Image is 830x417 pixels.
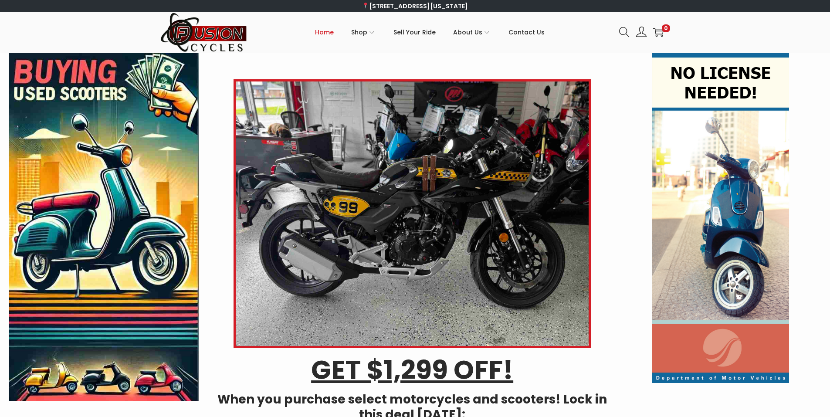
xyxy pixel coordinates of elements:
a: Home [315,13,334,52]
nav: Primary navigation [247,13,613,52]
img: Woostify retina logo [160,12,247,53]
a: 0 [653,27,664,37]
img: 📍 [362,3,369,9]
span: Contact Us [508,21,545,43]
a: Sell Your Ride [393,13,436,52]
a: [STREET_ADDRESS][US_STATE] [362,2,468,10]
u: GET $1,299 OFF! [311,352,513,388]
span: About Us [453,21,482,43]
a: Shop [351,13,376,52]
a: About Us [453,13,491,52]
span: Home [315,21,334,43]
span: Shop [351,21,367,43]
span: Sell Your Ride [393,21,436,43]
a: Contact Us [508,13,545,52]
